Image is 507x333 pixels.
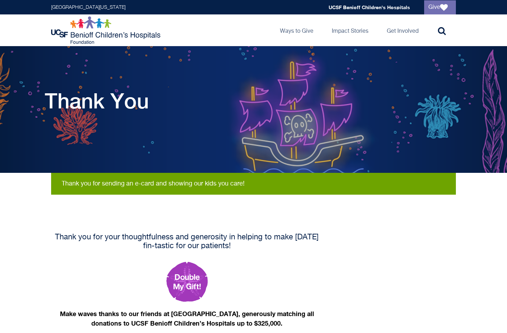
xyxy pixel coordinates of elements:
a: [GEOGRAPHIC_DATA][US_STATE] [51,5,126,10]
strong: Make waves thanks to our friends at [GEOGRAPHIC_DATA], generously matching all donations to UCSF ... [60,310,314,327]
div: Status message [51,173,456,195]
a: UCSF Benioff Children's Hospitals [329,4,410,10]
a: Impact Stories [326,14,374,46]
h4: Thank you for your thoughtfulness and generosity in helping to make [DATE] fin-tastic for our pat... [51,233,323,251]
img: Double my gift [166,262,208,302]
a: Make a gift [51,262,323,302]
div: Thank you for sending an e-card and showing our kids you care! [62,180,445,188]
img: Logo for UCSF Benioff Children's Hospitals Foundation [51,16,162,44]
a: Give [424,0,456,14]
h1: Thank You [45,88,149,113]
a: Get Involved [381,14,424,46]
a: Ways to Give [274,14,319,46]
